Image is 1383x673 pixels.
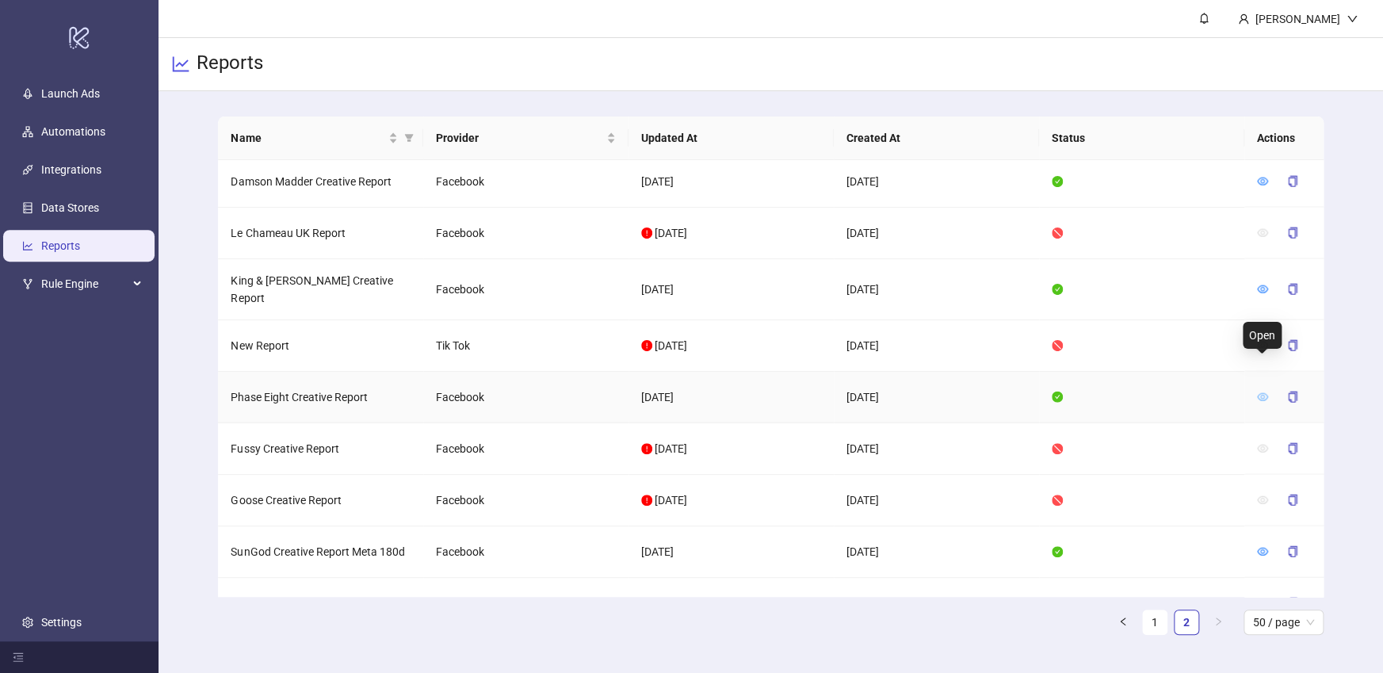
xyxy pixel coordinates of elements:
td: Damson Madder Creative Report [218,156,423,208]
td: Facebook [423,526,628,578]
td: [DATE] [834,372,1039,423]
td: [DATE] [834,526,1039,578]
a: Reports [41,239,80,252]
a: eye [1257,175,1268,188]
td: Facebook [423,372,628,423]
span: exclamation-circle [641,443,652,454]
span: stop [1052,495,1063,506]
td: [DATE] [834,259,1039,320]
button: copy [1274,488,1311,513]
span: bell [1198,13,1209,24]
td: [DATE] [628,372,834,423]
td: [DATE] [834,156,1039,208]
span: stop [1052,443,1063,454]
a: Automations [41,125,105,138]
span: eye [1257,284,1268,295]
td: Tik Tok [423,578,628,629]
button: copy [1274,169,1311,194]
span: [DATE] [655,442,687,455]
span: copy [1287,546,1298,557]
span: Provider [436,129,603,147]
th: Name [218,117,423,160]
span: check-circle [1052,284,1063,295]
th: Created At [834,117,1039,160]
span: copy [1287,340,1298,351]
td: [DATE] [628,526,834,578]
td: [DATE] [834,208,1039,259]
button: copy [1274,436,1311,461]
button: copy [1274,384,1311,410]
button: copy [1274,220,1311,246]
a: Data Stores [41,201,99,214]
span: filter [404,133,414,143]
span: check-circle [1052,176,1063,187]
button: copy [1274,539,1311,564]
td: Facebook [423,475,628,526]
a: eye [1257,545,1268,558]
span: stop [1052,340,1063,351]
span: [DATE] [655,494,687,507]
button: left [1110,610,1136,635]
span: copy [1287,228,1298,239]
a: Integrations [41,163,101,176]
td: Facebook [423,156,628,208]
th: Provider [423,117,628,160]
span: user [1238,13,1249,25]
td: Facebook [423,423,628,475]
li: 1 [1142,610,1167,635]
button: copy [1274,277,1311,302]
td: New Report [218,320,423,372]
td: [DATE] [834,578,1039,629]
span: exclamation-circle [641,340,652,351]
span: [DATE] [655,339,687,352]
td: [DATE] [834,423,1039,475]
span: eye [1257,546,1268,557]
span: [DATE] [655,227,687,239]
span: eye [1257,176,1268,187]
th: Updated At [628,117,834,160]
td: King & [PERSON_NAME] Creative Report [218,259,423,320]
div: Open [1243,322,1282,349]
td: Mint Velvet (TikTok) [218,578,423,629]
span: exclamation-circle [641,495,652,506]
td: [DATE] [628,156,834,208]
span: check-circle [1052,392,1063,403]
div: Page Size [1244,610,1324,635]
a: eye [1257,283,1268,296]
td: Fussy Creative Report [218,423,423,475]
span: fork [22,278,33,289]
td: [DATE] [834,475,1039,526]
span: copy [1287,284,1298,295]
a: 1 [1143,610,1167,634]
span: copy [1287,443,1298,454]
span: exclamation-circle [641,228,652,239]
span: 50 / page [1253,610,1314,634]
span: eye [1257,495,1268,506]
span: left [1118,617,1128,626]
td: SunGod Creative Report Meta 180d [218,526,423,578]
div: [PERSON_NAME] [1249,10,1347,28]
a: Settings [41,616,82,629]
button: copy [1274,591,1311,616]
td: Phase Eight Creative Report [218,372,423,423]
th: Status [1039,117,1244,160]
span: Name [231,129,385,147]
th: Actions [1244,117,1324,160]
a: eye [1257,391,1268,403]
td: Goose Creative Report [218,475,423,526]
span: copy [1287,495,1298,506]
td: Tik Tok [423,320,628,372]
span: line-chart [171,55,190,74]
span: eye [1257,228,1268,239]
td: Facebook [423,259,628,320]
button: copy [1274,333,1311,358]
span: copy [1287,176,1298,187]
span: stop [1052,228,1063,239]
td: Le Chameau UK Report [218,208,423,259]
a: 2 [1175,610,1198,634]
h3: Reports [197,51,263,78]
span: filter [401,126,417,150]
td: Facebook [423,208,628,259]
span: eye [1257,443,1268,454]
